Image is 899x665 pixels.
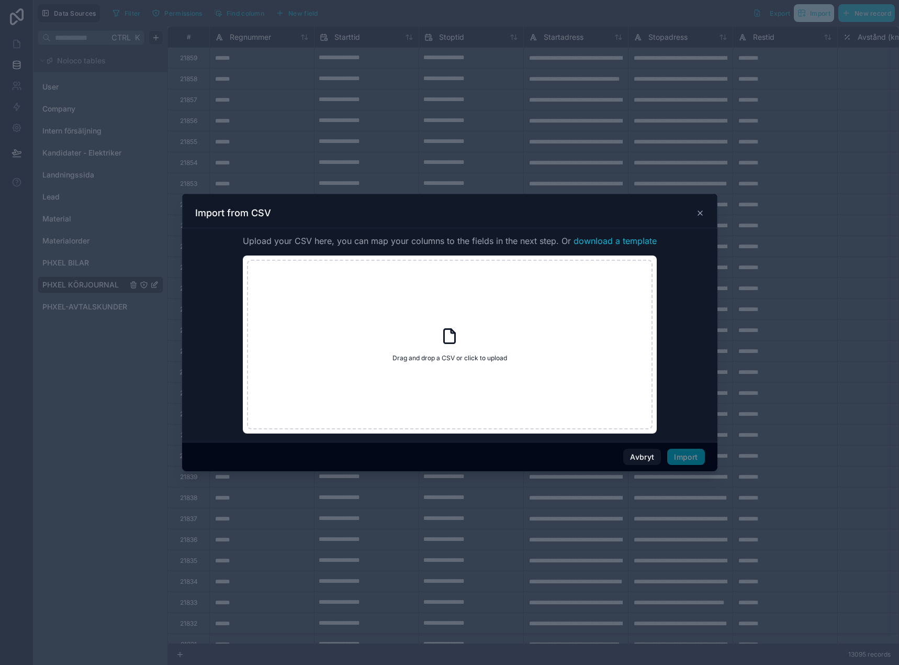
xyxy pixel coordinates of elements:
button: Avbryt [623,449,661,465]
button: download a template [574,235,657,247]
span: Upload your CSV here, you can map your columns to the fields in the next step. Or [243,235,657,247]
span: Drag and drop a CSV or click to upload [392,354,507,362]
h3: Import from CSV [195,207,271,219]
